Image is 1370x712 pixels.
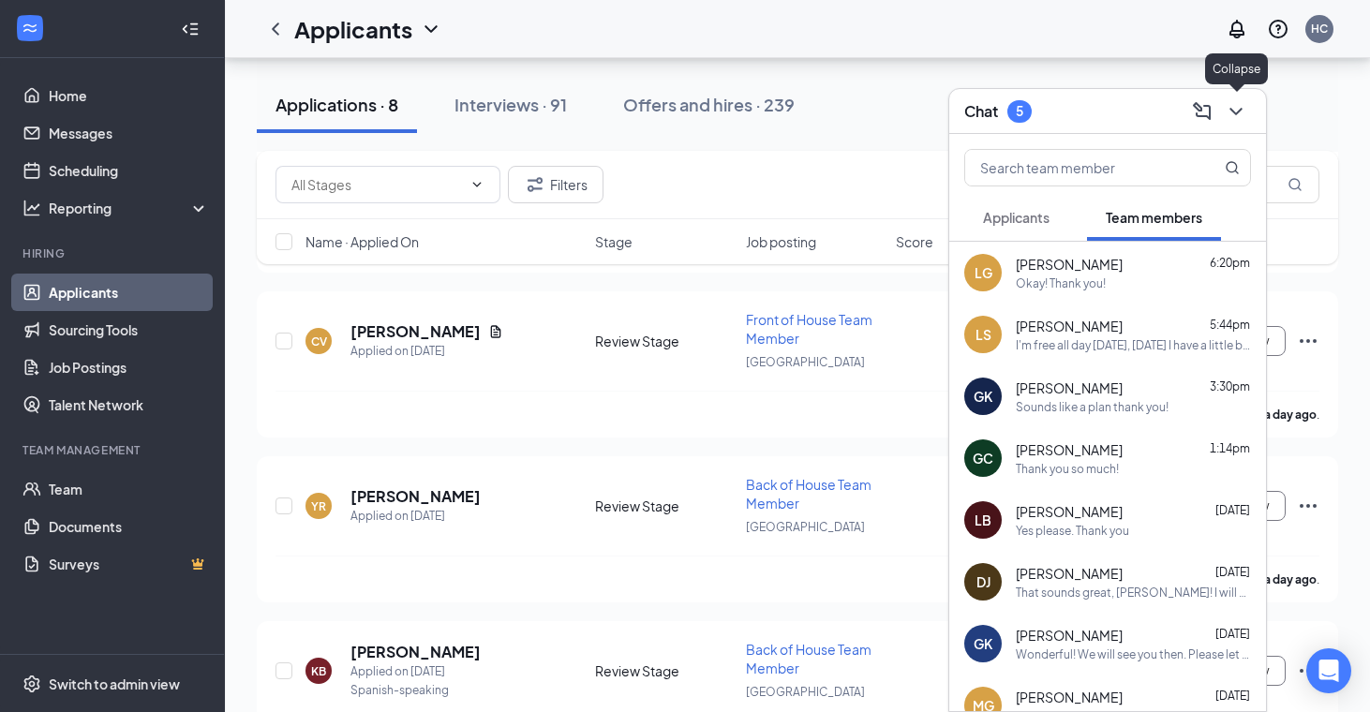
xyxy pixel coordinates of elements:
div: GC [973,449,993,467]
div: Review Stage [595,661,735,680]
svg: Ellipses [1297,495,1319,517]
svg: Analysis [22,199,41,217]
a: Sourcing Tools [49,311,209,349]
span: [DATE] [1215,503,1250,517]
svg: Notifications [1226,18,1248,40]
div: KB [311,663,326,679]
svg: MagnifyingGlass [1288,177,1303,192]
a: Home [49,77,209,114]
div: Applications · 8 [275,93,398,116]
span: [PERSON_NAME] [1016,317,1123,335]
span: [PERSON_NAME] [1016,626,1123,645]
span: [PERSON_NAME] [1016,378,1123,397]
div: 5 [1016,103,1023,119]
span: [GEOGRAPHIC_DATA] [746,520,865,534]
h1: Applicants [294,13,412,45]
span: 6:20pm [1210,256,1250,270]
h5: [PERSON_NAME] [350,486,481,507]
a: Messages [49,114,209,152]
h5: [PERSON_NAME] [350,321,481,342]
div: Review Stage [595,332,735,350]
span: [PERSON_NAME] [1016,502,1123,521]
div: Wonderful! We will see you then. Please let me know if you have any questions in the meantime! [1016,646,1251,662]
svg: Document [488,324,503,339]
svg: Collapse [181,20,200,38]
div: LS [975,325,991,344]
svg: ComposeMessage [1191,100,1214,123]
button: Filter Filters [508,166,603,203]
div: Thank you so much! [1016,461,1119,477]
span: Back of House Team Member [746,476,871,512]
span: 5:44pm [1210,318,1250,332]
span: Team members [1106,209,1202,226]
span: [DATE] [1215,689,1250,703]
a: Scheduling [49,152,209,189]
div: Hiring [22,245,205,261]
span: [PERSON_NAME] [1016,440,1123,459]
svg: Filter [524,173,546,196]
span: 1:14pm [1210,441,1250,455]
a: Job Postings [49,349,209,386]
div: GK [974,387,992,406]
div: DJ [976,572,990,591]
div: LG [975,263,992,282]
svg: Ellipses [1297,330,1319,352]
svg: Settings [22,675,41,693]
svg: ChevronLeft [264,18,287,40]
h5: [PERSON_NAME] [350,642,481,662]
svg: ChevronDown [1225,100,1247,123]
b: a day ago [1264,408,1317,422]
a: Team [49,470,209,508]
input: Search team member [965,150,1187,185]
div: CV [311,334,327,349]
div: Spanish-speaking [350,681,481,700]
svg: ChevronDown [420,18,442,40]
div: Interviews · 91 [454,93,567,116]
div: Review Stage [595,497,735,515]
b: a day ago [1264,572,1317,586]
span: [PERSON_NAME] [1016,255,1123,274]
span: Back of House Team Member [746,641,871,676]
a: Applicants [49,274,209,311]
div: Applied on [DATE] [350,342,503,361]
span: 3:30pm [1210,379,1250,393]
svg: QuestionInfo [1267,18,1289,40]
div: Applied on [DATE] [350,662,481,681]
span: [PERSON_NAME] [1016,688,1123,706]
span: [PERSON_NAME] [1016,564,1123,583]
svg: WorkstreamLogo [21,19,39,37]
button: ChevronDown [1221,96,1251,126]
button: ComposeMessage [1187,96,1217,126]
div: HC [1311,21,1328,37]
div: GK [974,634,992,653]
div: LB [975,511,991,529]
div: Sounds like a plan thank you! [1016,399,1169,415]
div: YR [311,498,326,514]
div: Reporting [49,199,210,217]
span: [DATE] [1215,565,1250,579]
svg: MagnifyingGlass [1225,160,1240,175]
div: Yes please. Thank you [1016,523,1129,539]
div: Team Management [22,442,205,458]
a: Documents [49,508,209,545]
a: SurveysCrown [49,545,209,583]
span: [DATE] [1215,627,1250,641]
span: Applicants [983,209,1050,226]
div: Okay! Thank you! [1016,275,1106,291]
div: Collapse [1205,53,1268,84]
svg: Ellipses [1297,660,1319,682]
span: Job posting [746,232,816,251]
div: Applied on [DATE] [350,507,481,526]
div: Offers and hires · 239 [623,93,795,116]
span: Score [896,232,933,251]
span: [GEOGRAPHIC_DATA] [746,355,865,369]
span: Stage [595,232,633,251]
span: [GEOGRAPHIC_DATA] [746,685,865,699]
h3: Chat [964,101,998,122]
a: Talent Network [49,386,209,423]
div: That sounds great, [PERSON_NAME]! I will send more information this week regarding next steps. Th... [1016,585,1251,601]
div: Open Intercom Messenger [1306,648,1351,693]
input: All Stages [291,174,462,195]
span: Name · Applied On [305,232,419,251]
